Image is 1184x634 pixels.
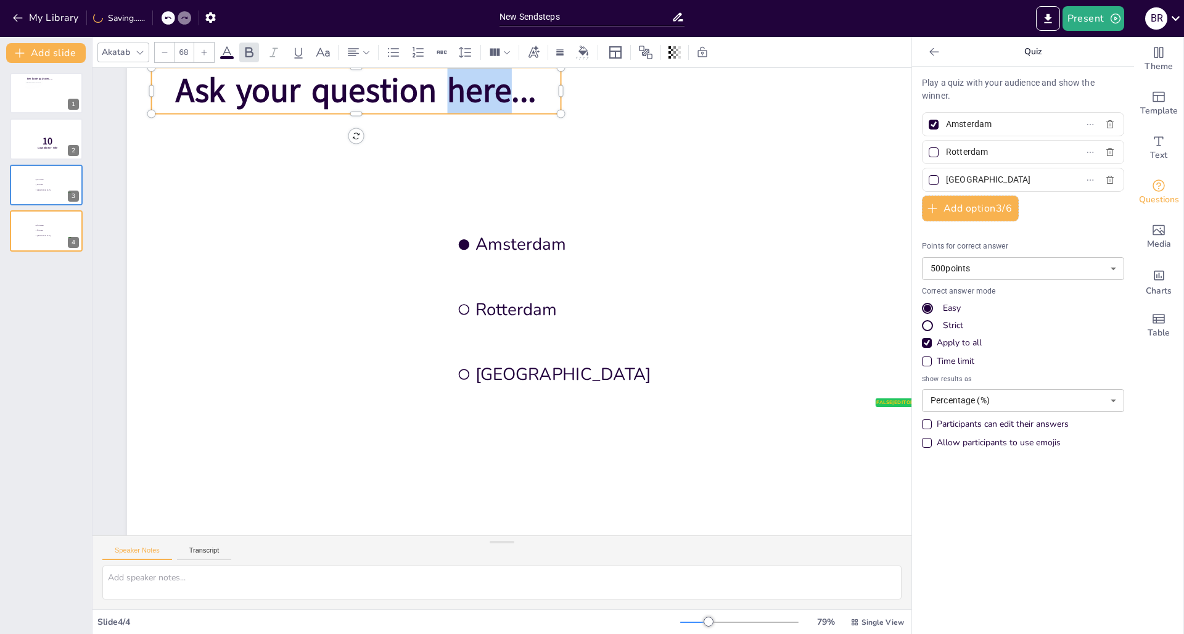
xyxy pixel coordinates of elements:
[1134,37,1183,81] div: Change the overall theme
[922,418,1069,430] div: Participants can edit their answers
[37,224,71,226] span: Amsterdam
[10,165,83,205] div: 3
[946,143,1061,161] input: Option 2
[99,44,133,60] div: Akatab
[1063,6,1124,31] button: Present
[937,355,974,368] div: Time limit
[475,298,910,321] span: Rotterdam
[922,389,1124,412] div: Percentage (%)
[1134,170,1183,215] div: Get real-time input from your audience
[10,210,83,251] div: 4
[944,37,1122,67] p: Quiz
[27,77,52,81] span: Een korte quiz over….
[638,45,653,60] span: Position
[475,233,910,256] span: Amsterdam
[68,237,79,248] div: 4
[486,43,514,62] div: Column Count
[922,302,1124,315] div: Easy
[37,189,71,191] span: [GEOGRAPHIC_DATA]
[177,546,232,560] button: Transcript
[43,134,52,148] span: 10
[922,437,1061,449] div: Allow participants to use emojis
[861,617,904,627] span: Single View
[943,302,961,315] div: Easy
[922,355,1124,368] div: Time limit
[93,12,145,24] div: Saving......
[922,286,1124,297] p: Correct answer mode
[922,319,1124,332] div: Strict
[6,43,86,63] button: Add slide
[1134,215,1183,259] div: Add images, graphics, shapes or video
[38,146,57,149] span: Countdown - title
[1134,303,1183,348] div: Add a table
[1134,81,1183,126] div: Add ready made slides
[524,43,543,62] div: Text effects
[922,241,1124,252] p: Points for correct answer
[943,319,963,332] div: Strict
[499,8,672,26] input: Insert title
[937,418,1069,430] div: Participants can edit their answers
[9,8,84,28] button: My Library
[946,115,1061,133] input: Option 1
[68,145,79,156] div: 2
[937,337,982,349] div: Apply to all
[606,43,625,62] div: Layout
[37,230,71,232] span: Rotterdam
[1145,7,1167,30] div: B R
[574,46,593,59] div: Background color
[811,616,841,628] div: 79 %
[68,191,79,202] div: 3
[922,196,1019,221] button: Add option3/6
[553,43,567,62] div: Border settings
[37,235,71,237] span: [GEOGRAPHIC_DATA]
[1150,149,1167,162] span: Text
[1140,104,1178,118] span: Template
[10,118,83,159] div: 2
[37,179,71,181] span: Amsterdam
[68,99,79,110] div: 1
[922,76,1124,102] p: Play a quiz with your audience and show the winner.
[922,337,1124,349] div: Apply to all
[937,437,1061,449] div: Allow participants to use emojis
[946,171,1061,189] input: Option 3
[1148,326,1170,340] span: Table
[1145,6,1167,31] button: B R
[102,546,172,560] button: Speaker Notes
[1134,259,1183,303] div: Add charts and graphs
[1139,193,1179,207] span: Questions
[475,363,910,386] span: [GEOGRAPHIC_DATA]
[1134,126,1183,170] div: Add text boxes
[1145,60,1173,73] span: Theme
[1147,237,1171,251] span: Media
[922,374,1124,384] span: Show results as
[37,184,71,186] span: Rotterdam
[922,257,1124,280] div: 500 points
[97,616,680,628] div: Slide 4 / 4
[1146,284,1172,298] span: Charts
[1036,6,1060,31] button: Export to PowerPoint
[10,73,83,113] div: 1
[176,68,536,113] span: Ask your question here...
